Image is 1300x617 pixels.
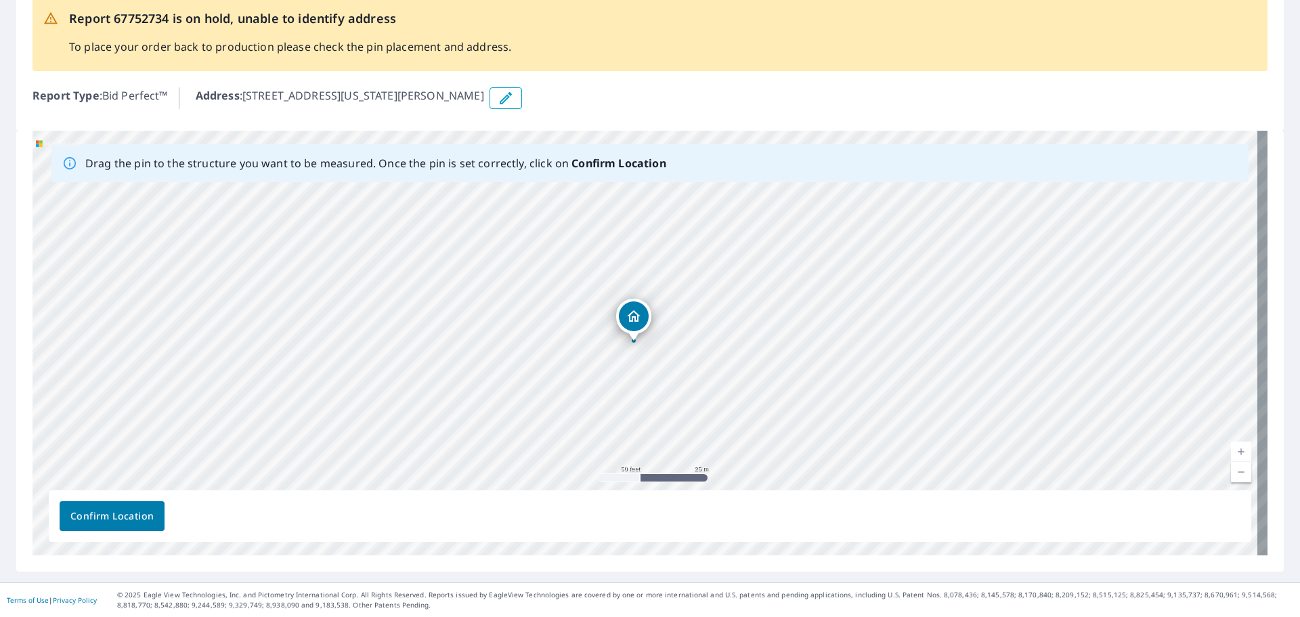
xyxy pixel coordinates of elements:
b: Confirm Location [571,156,666,171]
div: Dropped pin, building 1, Residential property, 1101 Texas St Graham, TX 76450 [616,299,651,341]
span: Confirm Location [70,508,154,525]
b: Address [196,88,240,103]
button: Confirm Location [60,501,165,531]
a: Current Level 19, Zoom In [1231,442,1251,462]
a: Current Level 19, Zoom Out [1231,462,1251,482]
p: To place your order back to production please check the pin placement and address. [69,39,511,55]
p: | [7,596,97,604]
p: Report 67752734 is on hold, unable to identify address [69,9,511,28]
p: : [STREET_ADDRESS][US_STATE][PERSON_NAME] [196,87,484,109]
p: Drag the pin to the structure you want to be measured. Once the pin is set correctly, click on [85,155,666,171]
p: : Bid Perfect™ [32,87,168,109]
a: Privacy Policy [53,595,97,605]
b: Report Type [32,88,100,103]
a: Terms of Use [7,595,49,605]
p: © 2025 Eagle View Technologies, Inc. and Pictometry International Corp. All Rights Reserved. Repo... [117,590,1293,610]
